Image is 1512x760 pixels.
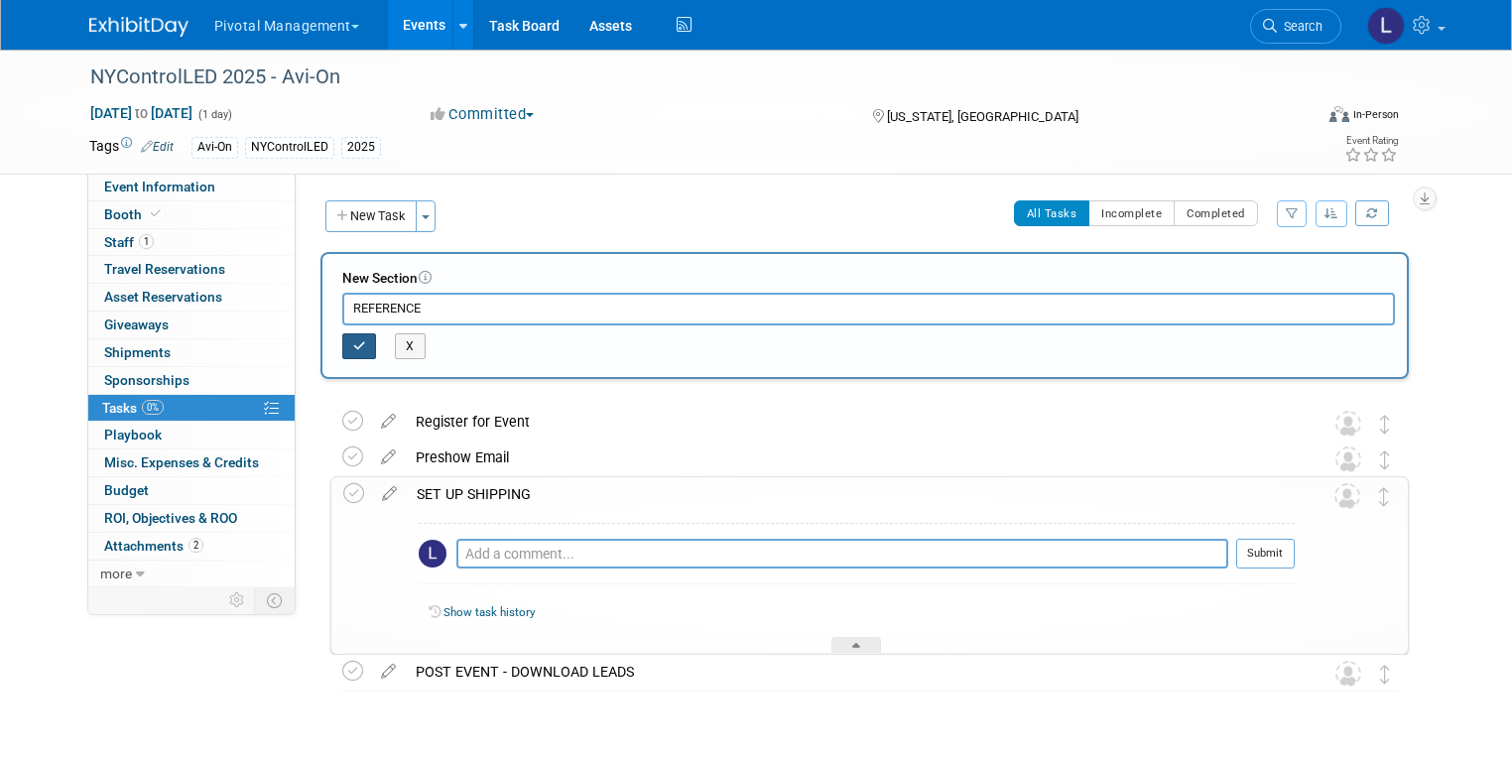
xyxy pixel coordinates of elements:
[189,538,203,553] span: 2
[342,293,1395,324] input: Enter Section Name
[88,367,295,394] a: Sponsorships
[196,108,232,121] span: (1 day)
[141,140,174,154] a: Edit
[341,137,381,158] div: 2025
[1380,665,1390,684] i: Move task
[88,284,295,311] a: Asset Reservations
[104,206,165,222] span: Booth
[1355,200,1389,226] a: Refresh
[104,179,215,194] span: Event Information
[1250,9,1341,44] a: Search
[443,605,535,619] a: Show task history
[142,400,164,415] span: 0%
[1352,107,1399,122] div: In-Person
[1344,136,1398,146] div: Event Rating
[887,109,1078,124] span: [US_STATE], [GEOGRAPHIC_DATA]
[88,174,295,200] a: Event Information
[406,405,1296,439] div: Register for Event
[132,105,151,121] span: to
[1335,411,1361,437] img: Unassigned
[1335,661,1361,687] img: Unassigned
[325,200,417,232] button: New Task
[151,208,161,219] i: Booth reservation complete
[102,400,164,416] span: Tasks
[1277,19,1323,34] span: Search
[1088,200,1175,226] button: Incomplete
[104,454,259,470] span: Misc. Expenses & Credits
[1014,200,1090,226] button: All Tasks
[372,485,407,503] a: edit
[1174,200,1258,226] button: Completed
[88,422,295,448] a: Playbook
[342,269,1395,293] div: New Section
[419,540,446,568] img: Leslie Pelton
[89,104,193,122] span: [DATE] [DATE]
[88,533,295,560] a: Attachments2
[104,234,154,250] span: Staff
[139,234,154,249] span: 1
[1380,450,1390,469] i: Move task
[1335,446,1361,472] img: Unassigned
[88,312,295,338] a: Giveaways
[371,663,406,681] a: edit
[88,339,295,366] a: Shipments
[1236,539,1295,569] button: Submit
[104,261,225,277] span: Travel Reservations
[191,137,238,158] div: Avi-On
[1380,415,1390,434] i: Move task
[104,510,237,526] span: ROI, Objectives & ROO
[1329,106,1349,122] img: Format-Inperson.png
[371,448,406,466] a: edit
[1334,483,1360,509] img: Unassigned
[395,333,426,359] button: X
[407,477,1295,511] div: SET UP SHIPPING
[104,317,169,332] span: Giveaways
[88,229,295,256] a: Staff1
[1205,103,1399,133] div: Event Format
[88,561,295,587] a: more
[89,136,174,159] td: Tags
[406,655,1296,689] div: POST EVENT - DOWNLOAD LEADS
[88,505,295,532] a: ROI, Objectives & ROO
[88,256,295,283] a: Travel Reservations
[1367,7,1405,45] img: Leslie Pelton
[104,372,189,388] span: Sponsorships
[88,449,295,476] a: Misc. Expenses & Credits
[1379,487,1389,506] i: Move task
[220,587,255,613] td: Personalize Event Tab Strip
[89,17,189,37] img: ExhibitDay
[424,104,542,125] button: Committed
[245,137,334,158] div: NYControlLED
[83,60,1288,95] div: NYControlLED 2025 - Avi-On
[254,587,295,613] td: Toggle Event Tabs
[104,289,222,305] span: Asset Reservations
[88,201,295,228] a: Booth
[100,566,132,581] span: more
[88,477,295,504] a: Budget
[406,441,1296,474] div: Preshow Email
[88,395,295,422] a: Tasks0%
[104,538,203,554] span: Attachments
[371,413,406,431] a: edit
[104,482,149,498] span: Budget
[104,427,162,443] span: Playbook
[104,344,171,360] span: Shipments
